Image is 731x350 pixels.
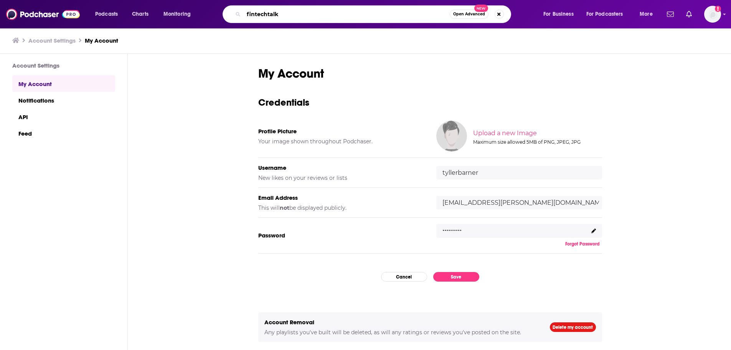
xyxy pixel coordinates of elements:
[258,194,424,201] h5: Email Address
[442,222,462,233] p: ..........
[12,75,115,92] a: My Account
[163,9,191,20] span: Monitoring
[640,9,653,20] span: More
[715,6,721,12] svg: Add a profile image
[258,174,424,181] h5: New likes on your reviews or lists
[28,37,76,44] a: Account Settings
[264,318,538,326] h5: Account Removal
[543,9,574,20] span: For Business
[436,166,602,179] input: username
[258,204,424,211] h5: This will be displayed publicly.
[664,8,677,21] a: Show notifications dropdown
[586,9,623,20] span: For Podcasters
[433,272,479,282] button: Save
[95,9,118,20] span: Podcasts
[280,204,289,211] b: not
[127,8,153,20] a: Charts
[538,8,583,20] button: open menu
[264,329,538,336] h5: Any playlists you've built will be deleted, as will any ratings or reviews you've posted on the s...
[550,322,596,332] a: Delete my account
[6,7,80,22] img: Podchaser - Follow, Share and Rate Podcasts
[634,8,662,20] button: open menu
[12,125,115,141] a: Feed
[474,5,488,12] span: New
[704,6,721,23] img: User Profile
[132,9,149,20] span: Charts
[381,272,427,282] button: Cancel
[258,138,424,145] h5: Your image shown throughout Podchaser.
[244,8,450,20] input: Search podcasts, credits, & more...
[258,164,424,171] h5: Username
[581,8,634,20] button: open menu
[85,37,118,44] a: My Account
[12,108,115,125] a: API
[12,92,115,108] a: Notifications
[230,5,518,23] div: Search podcasts, credits, & more...
[453,12,485,16] span: Open Advanced
[436,121,467,151] img: Your profile image
[258,96,602,108] h3: Credentials
[704,6,721,23] button: Show profile menu
[683,8,695,21] a: Show notifications dropdown
[258,128,424,135] h5: Profile Picture
[704,6,721,23] span: Logged in as tyllerbarner
[258,66,602,81] h1: My Account
[258,232,424,239] h5: Password
[473,139,601,145] div: Maximum size allowed 5MB of PNG, JPEG, JPG
[436,196,602,209] input: email
[12,62,115,69] h3: Account Settings
[90,8,128,20] button: open menu
[450,10,488,19] button: Open AdvancedNew
[563,241,602,247] button: Forgot Password
[158,8,201,20] button: open menu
